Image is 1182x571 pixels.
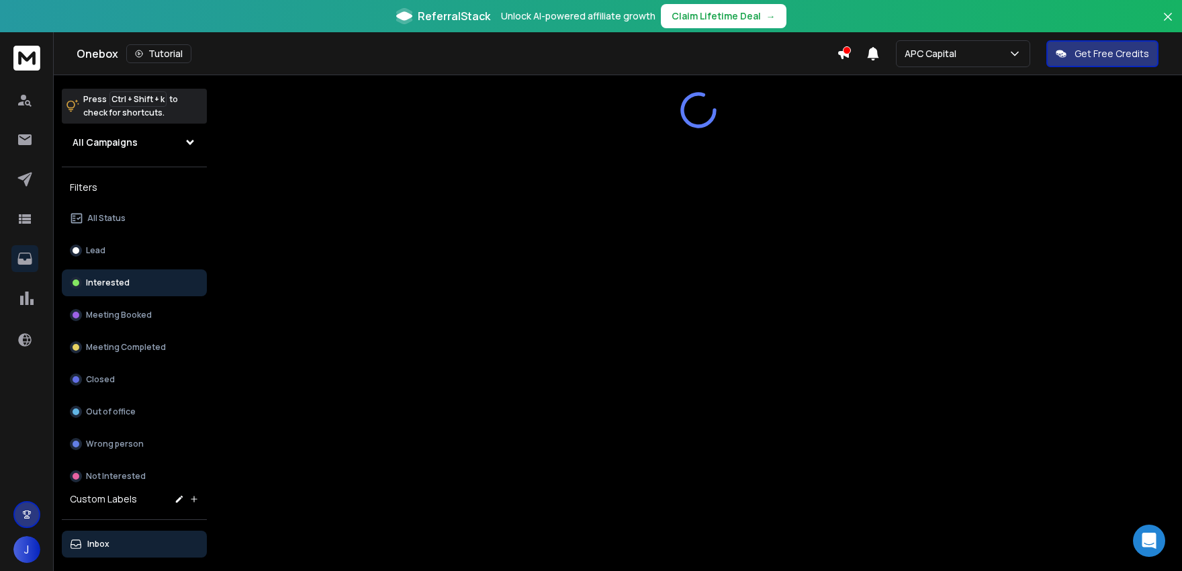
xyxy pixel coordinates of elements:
[1159,8,1177,40] button: Close banner
[1075,47,1149,60] p: Get Free Credits
[77,44,837,63] div: Onebox
[62,463,207,490] button: Not Interested
[62,334,207,361] button: Meeting Completed
[62,269,207,296] button: Interested
[501,9,655,23] p: Unlock AI-powered affiliate growth
[62,178,207,197] h3: Filters
[62,531,207,558] button: Inbox
[86,310,152,320] p: Meeting Booked
[83,93,178,120] p: Press to check for shortcuts.
[62,205,207,232] button: All Status
[70,492,137,506] h3: Custom Labels
[62,366,207,393] button: Closed
[86,374,115,385] p: Closed
[905,47,962,60] p: APC Capital
[1046,40,1158,67] button: Get Free Credits
[87,213,126,224] p: All Status
[62,398,207,425] button: Out of office
[418,8,490,24] span: ReferralStack
[86,406,136,417] p: Out of office
[62,302,207,328] button: Meeting Booked
[13,536,40,563] button: J
[86,471,146,482] p: Not Interested
[126,44,191,63] button: Tutorial
[661,4,786,28] button: Claim Lifetime Deal→
[62,431,207,457] button: Wrong person
[87,539,109,550] p: Inbox
[109,91,167,107] span: Ctrl + Shift + k
[86,342,166,353] p: Meeting Completed
[62,129,207,156] button: All Campaigns
[62,237,207,264] button: Lead
[766,9,776,23] span: →
[1133,525,1165,557] div: Open Intercom Messenger
[73,136,138,149] h1: All Campaigns
[86,277,130,288] p: Interested
[86,439,144,449] p: Wrong person
[86,245,105,256] p: Lead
